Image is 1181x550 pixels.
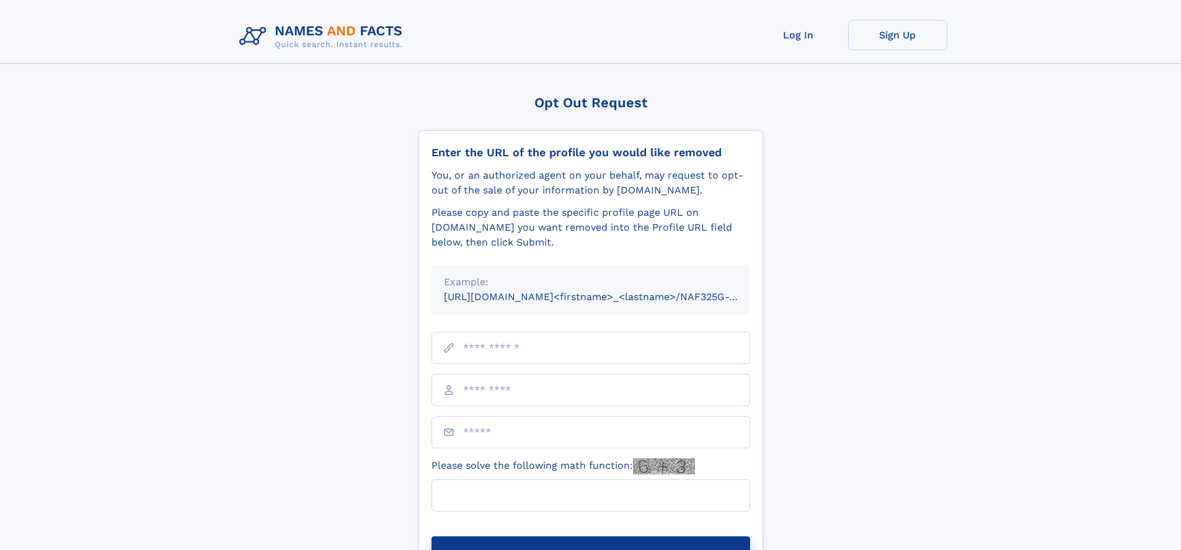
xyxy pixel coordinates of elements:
[749,20,848,50] a: Log In
[431,146,750,159] div: Enter the URL of the profile you would like removed
[431,168,750,198] div: You, or an authorized agent on your behalf, may request to opt-out of the sale of your informatio...
[444,291,774,303] small: [URL][DOMAIN_NAME]<firstname>_<lastname>/NAF325G-xxxxxxxx
[418,95,763,110] div: Opt Out Request
[431,458,695,474] label: Please solve the following math function:
[848,20,947,50] a: Sign Up
[444,275,738,290] div: Example:
[431,205,750,250] div: Please copy and paste the specific profile page URL on [DOMAIN_NAME] you want removed into the Pr...
[234,20,413,53] img: Logo Names and Facts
